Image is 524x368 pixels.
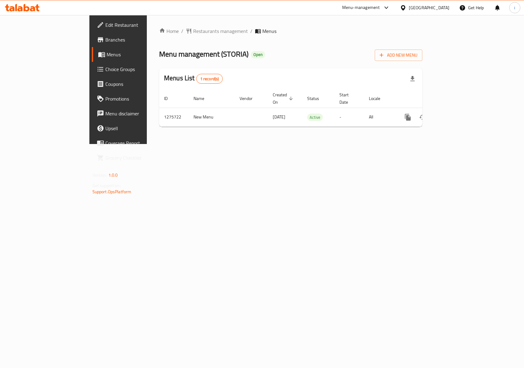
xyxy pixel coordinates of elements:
[250,27,252,35] li: /
[251,51,265,58] div: Open
[92,106,177,121] a: Menu disclaimer
[334,108,364,126] td: -
[105,36,172,43] span: Branches
[92,182,121,190] span: Get support on:
[307,114,323,121] div: Active
[186,27,248,35] a: Restaurants management
[375,50,422,61] button: Add New Menu
[107,51,172,58] span: Menus
[307,114,323,121] span: Active
[105,21,172,29] span: Edit Restaurant
[92,18,177,32] a: Edit Restaurant
[92,91,177,106] a: Promotions
[105,139,172,147] span: Coverage Report
[105,154,172,162] span: Grocery Checklist
[342,4,380,11] div: Menu-management
[92,136,177,150] a: Coverage Report
[240,95,260,102] span: Vendor
[105,95,172,102] span: Promotions
[164,95,176,102] span: ID
[307,95,327,102] span: Status
[92,77,177,91] a: Coupons
[514,4,515,11] span: i
[262,27,276,35] span: Menus
[409,4,449,11] div: [GEOGRAPHIC_DATA]
[105,80,172,88] span: Coupons
[189,108,235,126] td: New Menu
[92,47,177,62] a: Menus
[92,62,177,77] a: Choice Groups
[92,150,177,165] a: Grocery Checklist
[92,121,177,136] a: Upsell
[415,110,430,125] button: Change Status
[159,89,464,127] table: enhanced table
[105,110,172,117] span: Menu disclaimer
[92,32,177,47] a: Branches
[108,171,118,179] span: 1.0.0
[196,74,223,84] div: Total records count
[251,52,265,57] span: Open
[193,27,248,35] span: Restaurants management
[401,110,415,125] button: more
[396,89,464,108] th: Actions
[339,91,357,106] span: Start Date
[105,125,172,132] span: Upsell
[164,74,223,84] h2: Menus List
[273,113,285,121] span: [DATE]
[159,27,422,35] nav: breadcrumb
[197,76,223,82] span: 1 record(s)
[194,95,212,102] span: Name
[273,91,295,106] span: Created On
[380,51,417,59] span: Add New Menu
[92,171,108,179] span: Version:
[369,95,388,102] span: Locale
[105,66,172,73] span: Choice Groups
[405,71,420,86] div: Export file
[159,47,248,61] span: Menu management ( STORIA )
[92,188,131,196] a: Support.OpsPlatform
[181,27,183,35] li: /
[364,108,396,126] td: All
